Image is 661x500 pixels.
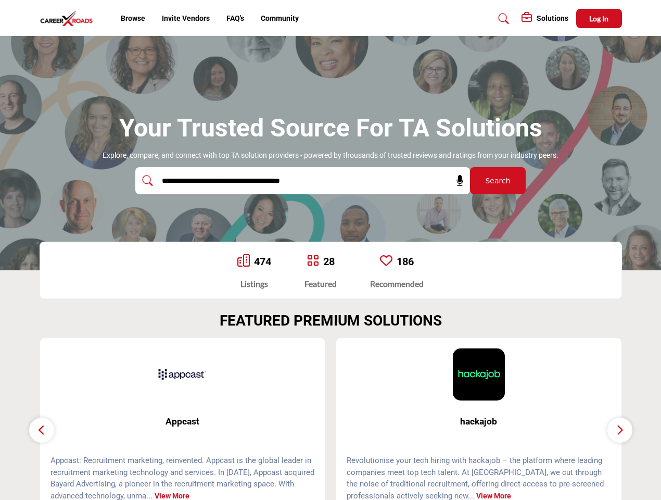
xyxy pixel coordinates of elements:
[470,167,526,194] button: Search
[488,10,516,27] a: Search
[352,408,606,435] b: hackajob
[370,278,424,290] div: Recommended
[476,492,511,500] a: View More
[56,415,310,428] span: Appcast
[103,151,558,161] p: Explore, compare, and connect with top TA solution providers - powered by thousands of trusted re...
[576,9,622,28] button: Log In
[155,492,189,500] a: View More
[537,14,568,23] h5: Solutions
[522,12,568,25] div: Solutions
[226,14,244,22] a: FAQ's
[380,254,392,269] a: Go to Recommended
[40,408,325,435] a: Appcast
[261,14,299,22] a: Community
[589,14,608,23] span: Log In
[397,255,414,268] a: 186
[56,408,310,435] b: Appcast
[254,255,271,268] a: 474
[220,312,442,330] h2: FEATURED PREMIUM SOLUTIONS
[162,14,210,22] a: Invite Vendors
[119,112,542,144] h1: Your Trusted Source for TA Solutions
[323,255,335,268] a: 28
[237,278,271,290] div: Listings
[453,348,505,401] img: hackajob
[304,278,337,290] div: Featured
[336,408,621,435] a: hackajob
[40,10,99,27] img: Site Logo
[448,176,465,186] span: Search by Voice
[352,415,606,428] span: hackajob
[121,14,145,22] a: Browse
[485,176,510,186] span: Search
[307,254,319,269] a: Go to Featured
[156,348,208,401] img: Appcast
